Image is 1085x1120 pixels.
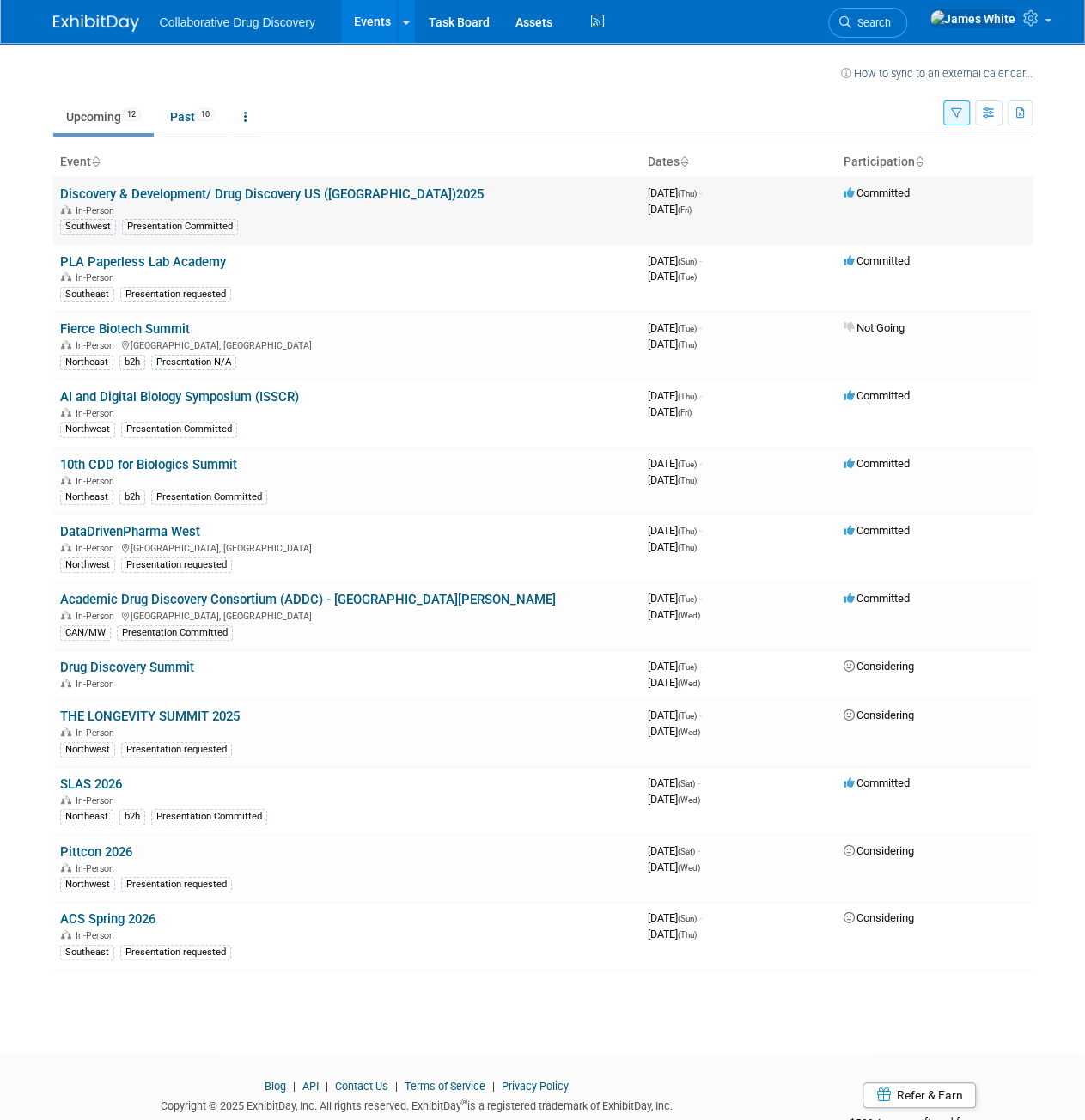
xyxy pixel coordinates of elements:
[648,338,697,350] span: [DATE]
[151,355,236,370] div: Presentation N/A
[121,557,232,573] div: Presentation requested
[844,911,914,924] span: Considering
[648,793,700,806] span: [DATE]
[61,863,71,872] img: In-Person Event
[60,490,113,505] div: Northeast
[76,930,119,941] span: In-Person
[61,611,71,619] img: In-Person Event
[53,148,641,177] th: Event
[391,1080,402,1093] span: |
[699,660,702,673] span: -
[61,476,71,484] img: In-Person Event
[76,611,119,622] span: In-Person
[160,15,315,29] span: Collaborative Drug Discovery
[61,408,71,417] img: In-Person Event
[61,340,71,349] img: In-Person Event
[837,148,1033,177] th: Participation
[841,67,1033,80] a: How to sync to an external calendar...
[461,1098,467,1107] sup: ®
[61,795,71,804] img: In-Person Event
[60,709,240,724] a: THE LONGEVITY SUMMIT 2025
[76,205,119,216] span: In-Person
[648,709,702,721] span: [DATE]
[699,254,702,267] span: -
[863,1082,976,1108] a: Refer & Earn
[648,473,697,486] span: [DATE]
[678,543,697,552] span: (Thu)
[61,272,71,281] img: In-Person Event
[678,408,692,417] span: (Fri)
[678,930,697,940] span: (Thu)
[60,877,115,892] div: Northwest
[678,257,697,266] span: (Sun)
[60,557,115,573] div: Northwest
[641,148,837,177] th: Dates
[53,15,139,32] img: ExhibitDay
[678,863,700,873] span: (Wed)
[648,725,700,738] span: [DATE]
[678,189,697,198] span: (Thu)
[76,476,119,487] span: In-Person
[119,355,145,370] div: b2h
[405,1080,485,1093] a: Terms of Service
[678,611,700,620] span: (Wed)
[678,324,697,333] span: (Tue)
[120,945,231,960] div: Presentation requested
[699,709,702,721] span: -
[60,338,634,351] div: [GEOGRAPHIC_DATA], [GEOGRAPHIC_DATA]
[76,795,119,807] span: In-Person
[488,1080,499,1093] span: |
[678,711,697,721] span: (Tue)
[678,594,697,604] span: (Tue)
[76,543,119,554] span: In-Person
[648,186,702,199] span: [DATE]
[91,155,100,168] a: Sort by Event Name
[678,476,697,485] span: (Thu)
[648,389,702,402] span: [DATE]
[844,321,905,334] span: Not Going
[60,321,190,337] a: Fierce Biotech Summit
[335,1080,388,1093] a: Contact Us
[678,392,697,401] span: (Thu)
[60,945,114,960] div: Southeast
[678,914,697,923] span: (Sun)
[648,911,702,924] span: [DATE]
[122,108,141,121] span: 12
[60,524,200,539] a: DataDrivenPharma West
[289,1080,300,1093] span: |
[699,321,702,334] span: -
[678,205,692,215] span: (Fri)
[121,877,232,892] div: Presentation requested
[60,254,226,270] a: PLA Paperless Lab Academy
[321,1080,332,1093] span: |
[648,203,692,216] span: [DATE]
[60,355,113,370] div: Northeast
[699,592,702,605] span: -
[648,776,700,789] span: [DATE]
[196,108,215,121] span: 10
[844,592,910,605] span: Committed
[678,460,697,469] span: (Tue)
[648,608,700,621] span: [DATE]
[122,219,238,234] div: Presentation Committed
[678,779,695,788] span: (Sat)
[844,186,910,199] span: Committed
[844,660,914,673] span: Considering
[915,155,923,168] a: Sort by Participation Type
[648,524,702,537] span: [DATE]
[76,408,119,419] span: In-Person
[265,1080,286,1093] a: Blog
[60,540,634,554] div: [GEOGRAPHIC_DATA], [GEOGRAPHIC_DATA]
[844,709,914,721] span: Considering
[844,389,910,402] span: Committed
[157,100,228,133] a: Past10
[60,625,111,641] div: CAN/MW
[699,457,702,470] span: -
[678,679,700,688] span: (Wed)
[53,1094,782,1114] div: Copyright © 2025 ExhibitDay, Inc. All rights reserved. ExhibitDay is a registered trademark of Ex...
[61,679,71,687] img: In-Person Event
[60,608,634,622] div: [GEOGRAPHIC_DATA], [GEOGRAPHIC_DATA]
[61,205,71,214] img: In-Person Event
[502,1080,569,1093] a: Privacy Policy
[648,861,700,873] span: [DATE]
